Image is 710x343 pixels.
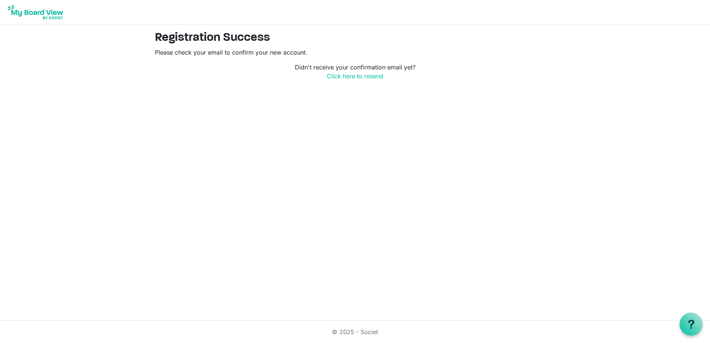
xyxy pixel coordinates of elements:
[6,3,65,22] img: My Board View Logo
[155,63,555,81] p: Didn't receive your confirmation email yet?
[155,31,555,45] h2: Registration Success
[327,72,383,80] a: Click here to resend
[155,48,555,57] p: Please check your email to confirm your new account.
[332,328,378,336] a: © 2025 - Societ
